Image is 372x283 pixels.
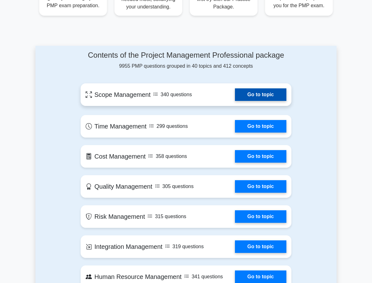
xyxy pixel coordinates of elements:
h4: Contents of the Project Management Professional package [81,51,291,60]
a: Go to topic [235,210,286,223]
a: Go to topic [235,270,286,283]
a: Go to topic [235,180,286,193]
div: 9955 PMP questions grouped in 40 topics and 412 concepts [81,51,291,70]
a: Go to topic [235,120,286,133]
a: Go to topic [235,150,286,163]
a: Go to topic [235,240,286,253]
a: Go to topic [235,88,286,101]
